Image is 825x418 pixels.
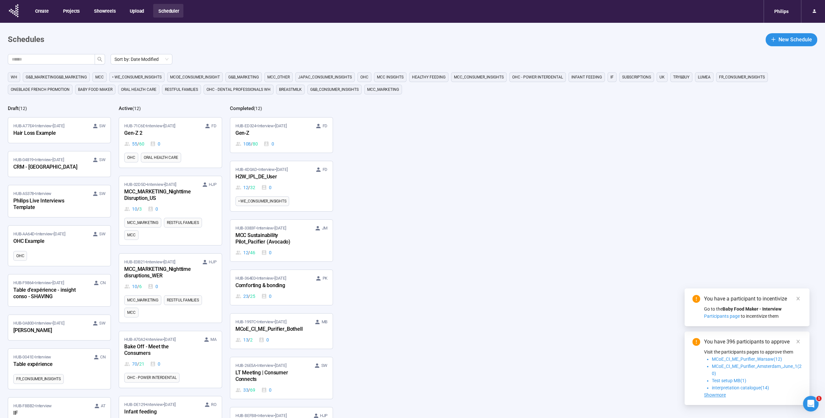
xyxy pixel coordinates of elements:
span: SW [321,362,327,369]
span: / [248,386,250,394]
span: HUB-DE129 • Interview • [124,401,176,408]
time: [DATE] [275,413,287,418]
a: HUB-ED324•Interview•[DATE] FDGen-Z108 / 800 [230,118,333,153]
span: Sort by: Date Modified [114,54,168,64]
span: FR_CONSUMER_INSIGHTS [719,74,765,80]
div: Philips Live Interviews Template [13,197,85,212]
a: HUB-26E5A•Interview•[DATE] SWLT Meeting | Consumer Connects33 / 690 [230,357,333,399]
h2: Active [119,105,132,111]
a: HUB-04819•Interview•[DATE] SWCRM - [GEOGRAPHIC_DATA] [8,151,111,177]
h1: Schedules [8,34,44,46]
time: [DATE] [164,337,176,342]
button: search [95,54,105,64]
span: HUB-A70A2 • Interview • [124,336,176,343]
div: Bake Off - Meet the Consumers [124,343,196,358]
div: 0 [150,140,160,147]
div: 0 [150,360,160,368]
span: 32 [250,184,255,191]
a: HUB-0A800•Interview•[DATE] SW[PERSON_NAME] [8,315,111,340]
a: HUB-02D5D•Interview•[DATE] HJPMCC_MARKETING_Nighttime Disruption_US10 / 30MCC_MARKETINGRestful Fa... [119,176,221,245]
span: MCoE_CI_ME_Purifier_Warsaw(12) [712,356,782,362]
span: Breastmilk [279,86,302,93]
span: ( 12 ) [254,106,262,111]
span: HUB-ED324 • Interview • [235,123,287,129]
span: close [796,296,800,301]
span: ( 12 ) [19,106,27,111]
span: OHC [127,154,135,161]
span: Lumea [698,74,711,80]
div: MCC_MARKETING_Nighttime disruptions_WER [124,265,196,280]
button: Projects [58,4,84,18]
time: [DATE] [52,157,64,162]
button: plusNew Schedule [765,33,817,46]
div: Philips [770,5,792,18]
span: MCC_MARKETING [127,297,158,303]
span: HJP [209,259,216,265]
div: OHC Example [13,237,85,246]
div: Gen-Z [235,129,307,138]
span: JM [322,225,327,231]
a: HUB-0041E•Interview CNTable expérienceFR_CONSUMER_INSIGHTS [8,349,111,389]
span: OHC - DENTAL PROFESSIONALS WH [206,86,271,93]
span: G&B_MARKETINGG&B_MARKETING [26,74,87,80]
p: Visit the participants pages to approve them [704,348,802,355]
a: HUB-71C6E•Interview•[DATE] FDGen-Z 255 / 600OHCOral Health Care [119,118,221,168]
button: Create [30,4,53,18]
span: HUB-1997C • Interview • [235,319,286,325]
span: SW [99,157,106,163]
time: [DATE] [53,321,64,326]
span: PK [322,275,327,282]
span: Oral Health Care [121,86,156,93]
span: HUB-3383F • Interview • [235,225,286,231]
div: You have a participant to incentivize [704,295,802,303]
div: Hair Loss Example [13,129,85,138]
span: G&B_MARKETING [228,74,259,80]
span: 1 [816,396,821,401]
div: H2W_IPL_DE_User [235,173,307,181]
time: [DATE] [274,276,286,281]
span: MCC [95,74,104,80]
span: RO [211,401,217,408]
span: Subscriptions [622,74,651,80]
a: HUB-1997C•Interview•[DATE] MBMCoE_CI_ME_Purifier_Bothell13 / 20 [230,313,333,349]
span: FD [211,123,217,129]
span: / [137,283,139,290]
span: Restful Families [165,86,198,93]
span: exclamation-circle [692,295,700,303]
span: OHC - Power Interdental [512,74,563,80]
span: SW [99,123,106,129]
span: MCC Insights [377,74,404,80]
span: CN [100,280,106,286]
a: HUB-A5378•Interview SWPhilips Live Interviews Template [8,185,111,217]
button: Scheduler [153,4,183,18]
div: Table d'expérience - insight conso - SHAVING [13,286,85,301]
div: 108 [235,140,258,147]
time: [DATE] [54,231,65,236]
a: HUB-F9864•Interview•[DATE] CNTable d'expérience - insight conso - SHAVING [8,274,111,306]
div: CRM - [GEOGRAPHIC_DATA] [13,163,85,172]
a: HUB-A77E4•Interview•[DATE] SWHair Loss Example [8,118,111,143]
time: [DATE] [164,402,176,407]
span: OHC - Power Interdental [127,374,176,381]
span: TRY&BUY [673,74,689,80]
span: / [248,249,250,256]
strong: Baby Food Maker - Interview [723,306,781,312]
span: / [248,293,250,300]
span: 80 [253,140,258,147]
span: • WE_CONSUMER_INSIGHTS [238,198,286,204]
span: FD [322,123,327,129]
span: exclamation-circle [692,338,700,346]
span: SW [99,320,106,327]
a: HUB-3383F•Interview•[DATE] JMMCC Sustainability Pilot_Pacifier (Avocado)12 / 460 [230,220,333,261]
span: / [137,140,139,147]
span: MCC_MARKETING [367,86,399,93]
span: ( 12 ) [132,106,141,111]
span: interpretation catalogue(14) [712,385,769,390]
div: 0 [148,205,158,213]
h2: Completed [230,105,254,111]
a: HUB-E0B21•Interview•[DATE] HJPMCC_MARKETING_Nighttime disruptions_WER10 / 60MCC_MARKETINGRestful ... [119,254,221,323]
span: OneBlade French Promotion [11,86,70,93]
button: Showreels [89,4,120,18]
a: HUB-A70A2•Interview•[DATE] MABake Off - Meet the Consumers70 / 210OHC - Power Interdental [119,331,221,388]
span: Participants page [704,313,740,319]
